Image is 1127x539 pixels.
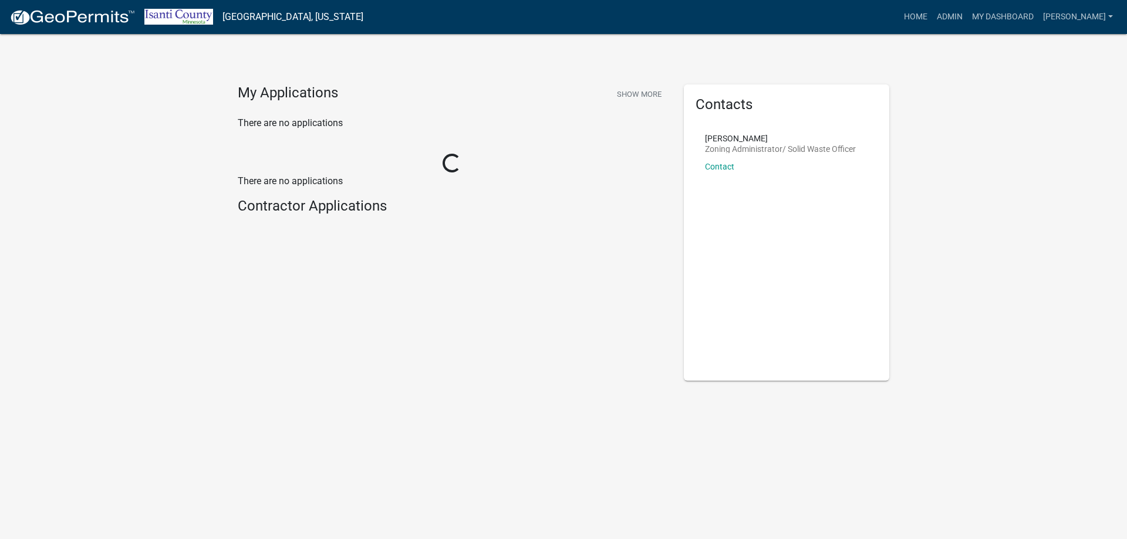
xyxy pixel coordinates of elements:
[967,6,1038,28] a: My Dashboard
[144,9,213,25] img: Isanti County, Minnesota
[238,198,666,215] h4: Contractor Applications
[932,6,967,28] a: Admin
[238,174,666,188] p: There are no applications
[705,162,734,171] a: Contact
[899,6,932,28] a: Home
[238,198,666,219] wm-workflow-list-section: Contractor Applications
[1038,6,1118,28] a: [PERSON_NAME]
[696,96,878,113] h5: Contacts
[705,145,856,153] p: Zoning Administrator/ Solid Waste Officer
[705,134,856,143] p: [PERSON_NAME]
[612,84,666,104] button: Show More
[238,116,666,130] p: There are no applications
[238,84,338,102] h4: My Applications
[222,7,363,27] a: [GEOGRAPHIC_DATA], [US_STATE]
